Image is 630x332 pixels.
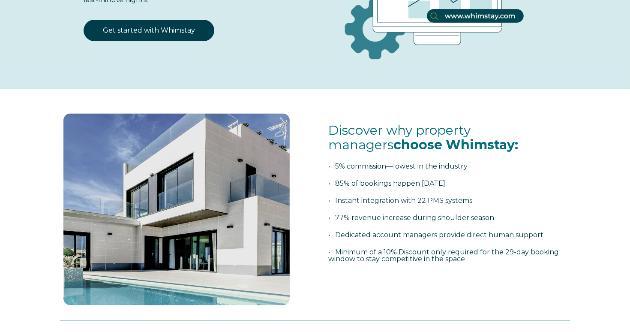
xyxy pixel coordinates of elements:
span: • Instant integration with 22 PMS systems. [328,196,474,205]
a: Get started with Whimstay [84,20,214,41]
span: • 5% commission—lowest in the industry [328,162,468,170]
span: • Dedicated account managers provide direct human support [328,231,543,239]
span: Discover why property managers [328,122,518,153]
img: foto 1 [56,106,297,313]
span: • Minimum of a 10% Discount only required for the 29-day booking window to stay competitive in th... [328,248,559,263]
span: choose Whimstay: [393,137,518,153]
span: • 77% revenue increase during shoulder season [328,214,494,222]
span: • 85% of bookings happen [DATE] [328,179,445,187]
